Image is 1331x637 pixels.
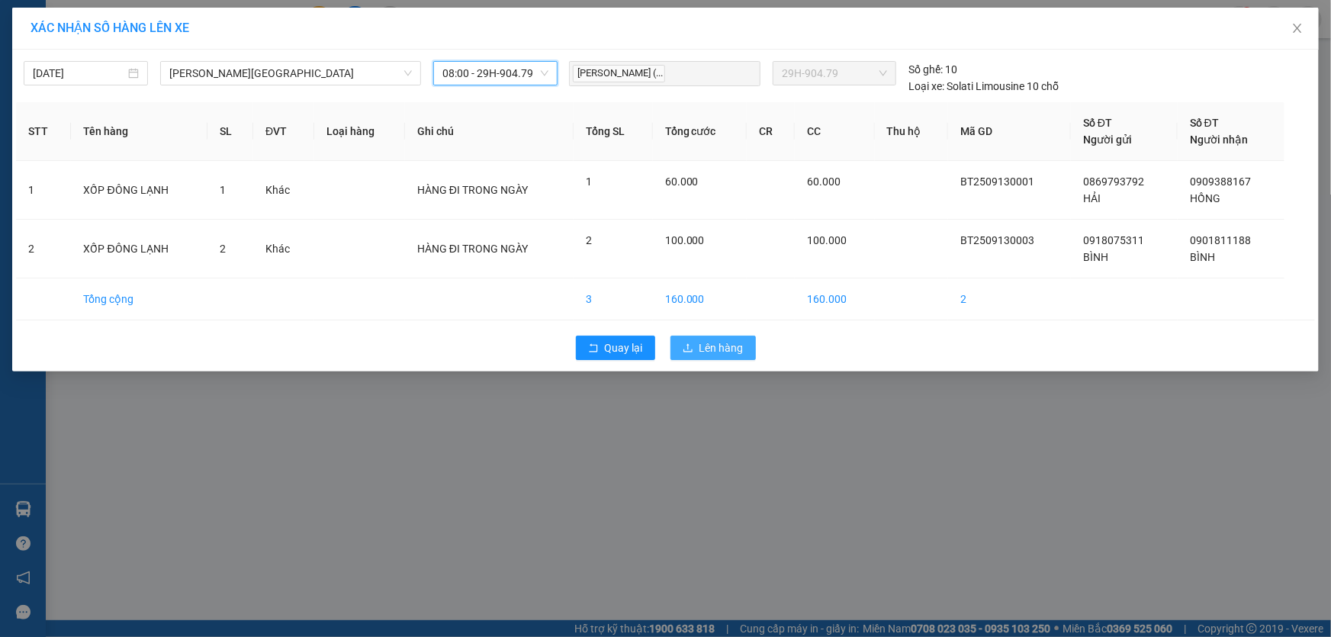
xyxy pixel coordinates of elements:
span: 60.000 [807,175,841,188]
span: Người gửi [1083,134,1132,146]
button: Close [1276,8,1319,50]
span: 1 [586,175,592,188]
span: close [1291,22,1304,34]
th: Tổng cước [653,102,747,161]
button: rollbackQuay lại [576,336,655,360]
td: 160.000 [795,278,875,320]
span: Quay lại [605,339,643,356]
th: Thu hộ [875,102,948,161]
span: down [403,69,413,78]
th: CR [747,102,794,161]
span: HỒNG [1190,192,1220,204]
td: 3 [574,278,653,320]
input: 13/09/2025 [33,65,125,82]
span: Lên hàng [699,339,744,356]
td: XỐP ĐÔNG LẠNH [71,161,207,220]
div: 10 [908,61,957,78]
span: Số ghế: [908,61,943,78]
td: Khác [253,161,314,220]
div: Solati Limousine 10 chỗ [908,78,1059,95]
span: Người nhận [1190,134,1248,146]
th: Loại hàng [314,102,405,161]
span: BÌNH [1190,251,1215,263]
th: Tên hàng [71,102,207,161]
th: Tổng SL [574,102,653,161]
span: 1 [220,184,226,196]
span: Số ĐT [1083,117,1112,129]
span: BÌNH [1083,251,1108,263]
span: upload [683,343,693,355]
span: Hồ Chí Minh - Lộc Ninh [169,62,412,85]
span: BT2509130003 [960,234,1034,246]
th: Mã GD [948,102,1071,161]
span: 29H-904.79 [782,62,887,85]
span: 100.000 [807,234,847,246]
span: Số ĐT [1190,117,1219,129]
td: 2 [948,278,1071,320]
span: rollback [588,343,599,355]
span: BT2509130001 [960,175,1034,188]
td: Tổng cộng [71,278,207,320]
button: uploadLên hàng [670,336,756,360]
th: ĐVT [253,102,314,161]
span: 08:00 - 29H-904.79 [442,62,548,85]
td: 2 [16,220,71,278]
span: 2 [220,243,226,255]
span: 0918075311 [1083,234,1144,246]
th: STT [16,102,71,161]
span: 0901811188 [1190,234,1251,246]
span: 60.000 [665,175,699,188]
span: 0909388167 [1190,175,1251,188]
span: HẢI [1083,192,1101,204]
span: 0869793792 [1083,175,1144,188]
span: Loại xe: [908,78,944,95]
th: CC [795,102,875,161]
span: 100.000 [665,234,705,246]
span: HÀNG ĐI TRONG NGÀY [417,184,528,196]
td: 1 [16,161,71,220]
span: [PERSON_NAME] (... [573,65,665,82]
span: XÁC NHẬN SỐ HÀNG LÊN XE [31,21,189,35]
td: Khác [253,220,314,278]
th: Ghi chú [405,102,574,161]
td: XỐP ĐÔNG LẠNH [71,220,207,278]
span: 2 [586,234,592,246]
th: SL [207,102,253,161]
td: 160.000 [653,278,747,320]
span: HÀNG ĐI TRONG NGÀY [417,243,528,255]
